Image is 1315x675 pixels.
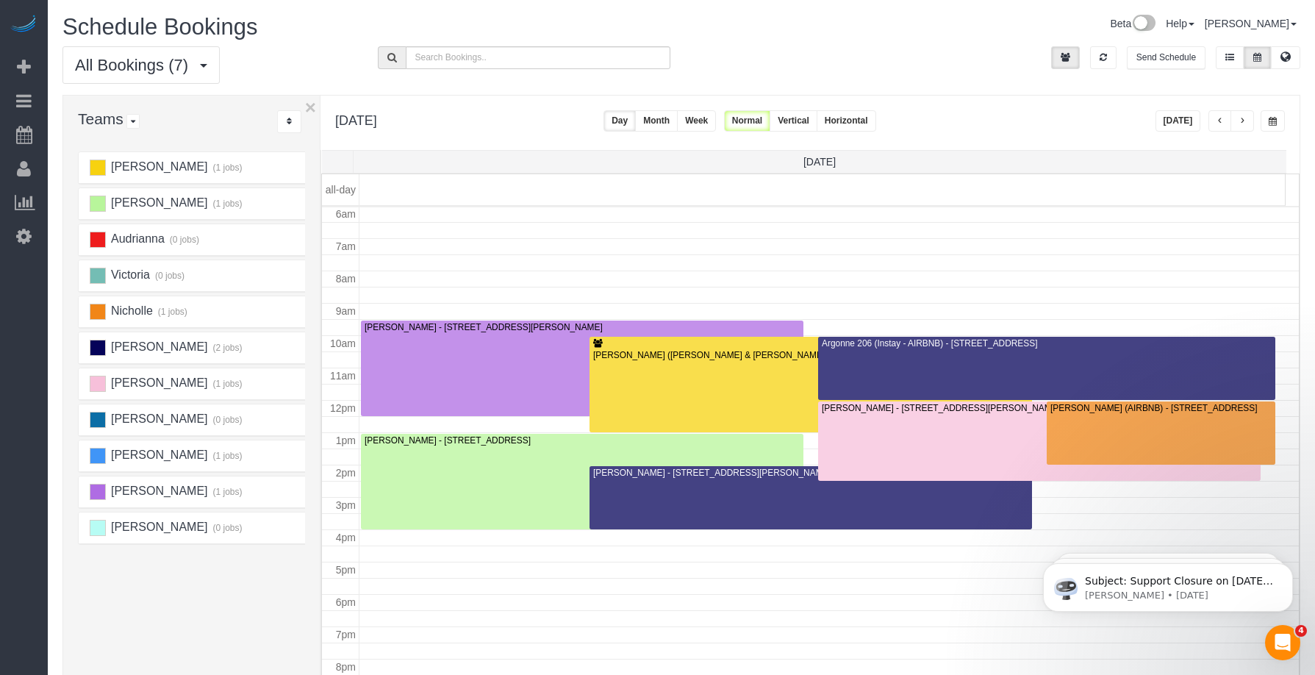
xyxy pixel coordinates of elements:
span: 4pm [336,532,356,543]
button: Normal [724,110,770,132]
span: Schedule Bookings [62,14,257,40]
small: (0 jobs) [211,523,243,533]
button: Week [677,110,716,132]
div: Argonne 206 (Instay - AIRBNB) - [STREET_ADDRESS] [821,338,1272,349]
span: [PERSON_NAME] [109,521,207,533]
span: 3pm [336,499,356,511]
button: Send Schedule [1127,46,1205,69]
button: [DATE] [1155,110,1201,132]
button: Horizontal [817,110,876,132]
i: Sort Teams [287,117,292,126]
span: Teams [78,110,123,127]
a: Help [1166,18,1194,29]
small: (0 jobs) [168,235,199,245]
small: (0 jobs) [211,415,243,425]
small: (2 jobs) [211,343,243,353]
div: [PERSON_NAME] - [STREET_ADDRESS][PERSON_NAME] [821,403,1258,414]
span: [DATE] [803,156,836,168]
span: [PERSON_NAME] [109,340,207,353]
small: (1 jobs) [211,199,243,209]
small: (1 jobs) [156,307,187,317]
span: 7pm [336,629,356,640]
button: Month [635,110,678,132]
span: Audrianna [109,232,164,245]
button: Vertical [770,110,817,132]
span: Nicholle [109,304,152,317]
small: (1 jobs) [211,379,243,389]
iframe: Intercom notifications message [1021,532,1315,635]
span: [PERSON_NAME] [109,413,207,425]
div: ... [277,110,301,133]
button: Day [603,110,636,132]
span: 5pm [336,564,356,576]
span: 12pm [330,402,356,414]
span: [PERSON_NAME] [109,376,207,389]
span: [PERSON_NAME] [109,160,207,173]
span: 11am [330,370,356,382]
span: 6am [336,208,356,220]
small: (0 jobs) [153,271,184,281]
a: [PERSON_NAME] [1205,18,1297,29]
span: 9am [336,305,356,317]
span: all-day [326,184,356,196]
div: [PERSON_NAME] (AIRBNB) - [STREET_ADDRESS] [1050,403,1272,414]
button: × [305,98,316,117]
iframe: Intercom live chat [1265,625,1300,660]
span: 6pm [336,596,356,608]
p: Message from Ellie, sent 4w ago [64,57,254,70]
div: [PERSON_NAME] - [STREET_ADDRESS] [364,435,800,446]
img: New interface [1131,15,1155,34]
img: Automaid Logo [9,15,38,35]
span: 4 [1295,625,1307,637]
small: (1 jobs) [211,451,243,461]
a: Beta [1110,18,1155,29]
span: Victoria [109,268,150,281]
div: [PERSON_NAME] - [STREET_ADDRESS][PERSON_NAME] [364,322,800,333]
span: 7am [336,240,356,252]
span: [PERSON_NAME] [109,196,207,209]
span: 1pm [336,435,356,446]
span: All Bookings (7) [75,56,196,74]
input: Search Bookings.. [406,46,671,69]
h2: [DATE] [335,110,377,129]
span: 10am [330,337,356,349]
div: [PERSON_NAME] ([PERSON_NAME] & [PERSON_NAME], LLC - AIRBNB) - [STREET_ADDRESS] [592,350,1029,361]
span: [PERSON_NAME] [109,449,207,461]
span: [PERSON_NAME] [109,485,207,497]
small: (1 jobs) [211,162,243,173]
div: [PERSON_NAME] - [STREET_ADDRESS][PERSON_NAME] [592,468,1029,479]
small: (1 jobs) [211,487,243,497]
button: All Bookings (7) [62,46,220,84]
span: 2pm [336,467,356,479]
span: 8pm [336,661,356,673]
span: Subject: Support Closure on [DATE] Hey Everyone: Automaid Support will be closed [DATE][DATE] in ... [64,43,252,274]
span: 8am [336,273,356,285]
